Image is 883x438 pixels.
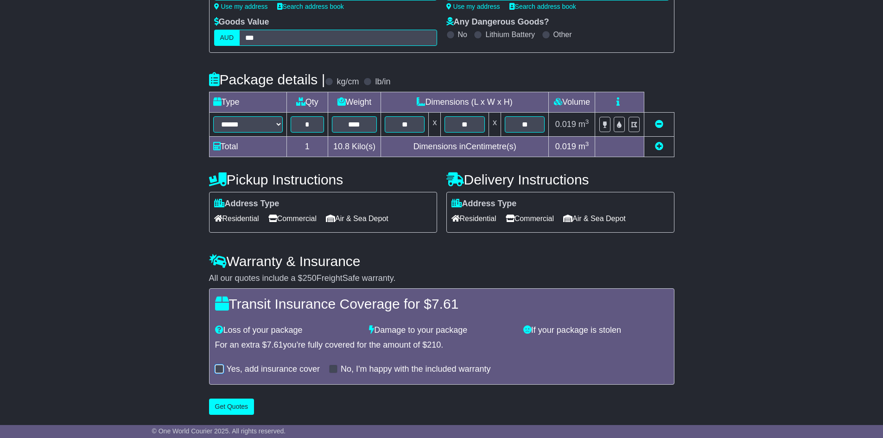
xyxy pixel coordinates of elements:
span: © One World Courier 2025. All rights reserved. [152,427,286,435]
td: Dimensions (L x W x H) [381,92,549,113]
sup: 3 [585,140,589,147]
span: m [578,120,589,129]
label: No, I'm happy with the included warranty [341,364,491,375]
a: Search address book [509,3,576,10]
h4: Package details | [209,72,325,87]
label: Yes, add insurance cover [227,364,320,375]
td: 1 [286,137,328,157]
label: Lithium Battery [485,30,535,39]
td: Dimensions in Centimetre(s) [381,137,549,157]
span: Residential [451,211,496,226]
a: Search address book [277,3,344,10]
span: 210 [427,340,441,349]
span: 0.019 [555,120,576,129]
td: Weight [328,92,381,113]
span: Air & Sea Depot [326,211,388,226]
a: Remove this item [655,120,663,129]
sup: 3 [585,118,589,125]
a: Add new item [655,142,663,151]
h4: Pickup Instructions [209,172,437,187]
label: Goods Value [214,17,269,27]
div: All our quotes include a $ FreightSafe warranty. [209,273,674,284]
td: Type [209,92,286,113]
button: Get Quotes [209,399,254,415]
label: Address Type [214,199,280,209]
div: If your package is stolen [519,325,673,336]
div: For an extra $ you're fully covered for the amount of $ . [215,340,668,350]
span: 7.61 [432,296,458,311]
label: kg/cm [337,77,359,87]
span: Commercial [506,211,554,226]
h4: Delivery Instructions [446,172,674,187]
label: Address Type [451,199,517,209]
span: Commercial [268,211,317,226]
label: Any Dangerous Goods? [446,17,549,27]
a: Use my address [214,3,268,10]
label: AUD [214,30,240,46]
td: x [489,113,501,137]
label: No [458,30,467,39]
span: Residential [214,211,259,226]
td: Qty [286,92,328,113]
div: Loss of your package [210,325,365,336]
span: m [578,142,589,151]
td: Kilo(s) [328,137,381,157]
h4: Warranty & Insurance [209,254,674,269]
div: Damage to your package [364,325,519,336]
td: Total [209,137,286,157]
td: Volume [549,92,595,113]
label: Other [553,30,572,39]
span: 10.8 [333,142,349,151]
h4: Transit Insurance Coverage for $ [215,296,668,311]
span: 7.61 [267,340,283,349]
td: x [429,113,441,137]
span: 0.019 [555,142,576,151]
span: 250 [303,273,317,283]
a: Use my address [446,3,500,10]
span: Air & Sea Depot [563,211,626,226]
label: lb/in [375,77,390,87]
